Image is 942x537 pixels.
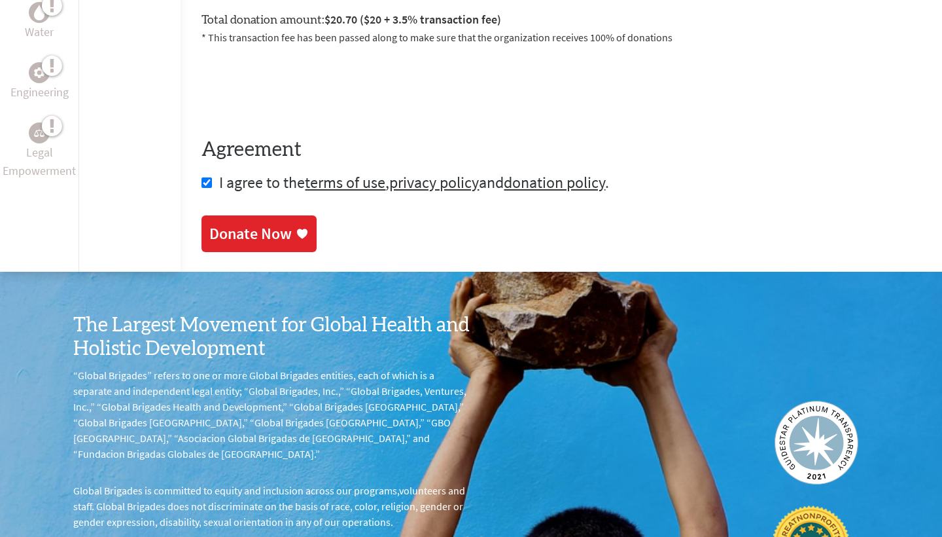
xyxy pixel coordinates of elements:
[305,172,385,193] a: terms of use
[34,129,44,137] img: Legal Empowerment
[34,67,44,78] img: Engineering
[29,122,50,143] div: Legal Empowerment
[10,62,69,102] a: EngineeringEngineering
[219,172,609,193] span: I agree to the , and .
[25,23,54,41] p: Water
[504,172,605,193] a: donation policy
[73,367,471,462] p: “Global Brigades” refers to one or more Global Brigades entities, each of which is a separate and...
[3,143,76,180] p: Legal Empowerment
[775,401,858,485] img: Guidestar 2019
[73,483,471,530] p: Global Brigades is committed to equity and inclusion across our programs,volunteers and staff. Gl...
[3,122,76,180] a: Legal EmpowermentLegal Empowerment
[10,83,69,102] p: Engineering
[209,223,292,244] div: Donate Now
[73,314,471,361] h3: The Largest Movement for Global Health and Holistic Development
[29,62,50,83] div: Engineering
[201,10,501,29] label: Total donation amount:
[324,12,501,27] span: $20.70 ($20 + 3.5% transaction fee)
[29,2,50,23] div: Water
[25,2,54,41] a: WaterWater
[389,172,479,193] a: privacy policy
[34,5,44,20] img: Water
[201,29,921,45] p: * This transaction fee has been passed along to make sure that the organization receives 100% of ...
[201,61,400,112] iframe: reCAPTCHA
[201,215,317,252] a: Donate Now
[201,138,921,162] h4: Agreement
